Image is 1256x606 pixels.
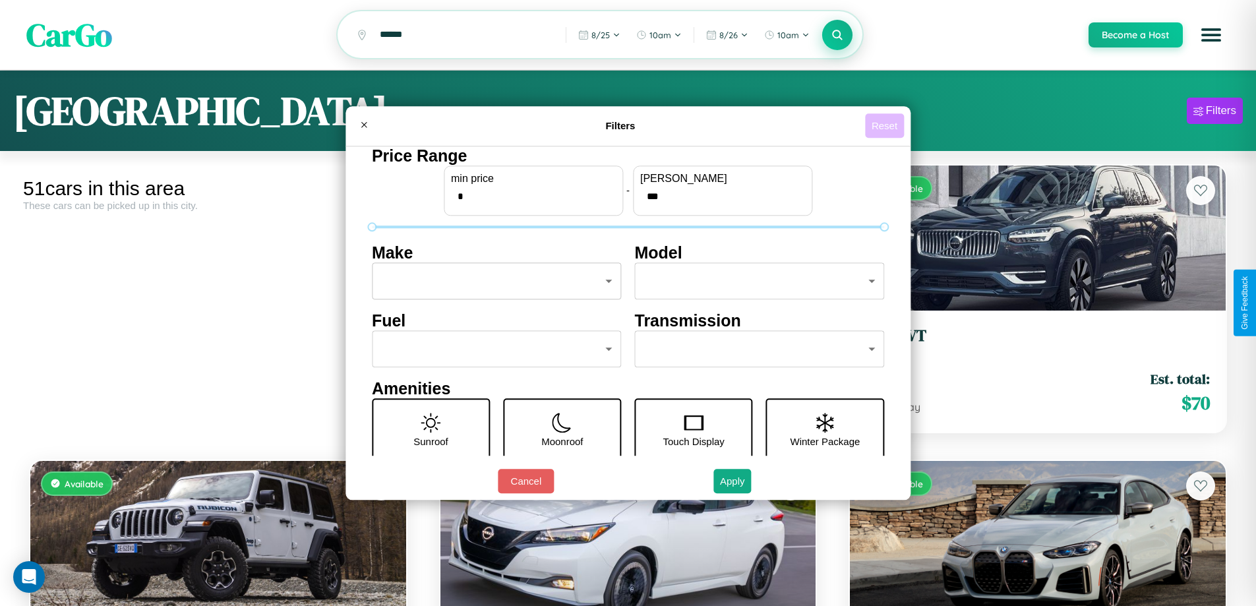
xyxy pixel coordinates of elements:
[663,433,724,450] p: Touch Display
[866,326,1210,346] h3: Volvo VT
[635,311,885,330] h4: Transmission
[1187,98,1243,124] button: Filters
[372,243,622,262] h4: Make
[413,433,448,450] p: Sunroof
[1089,22,1183,47] button: Become a Host
[630,24,688,45] button: 10am
[372,146,884,166] h4: Price Range
[1151,369,1210,388] span: Est. total:
[700,24,755,45] button: 8/26
[1181,390,1210,416] span: $ 70
[13,84,388,138] h1: [GEOGRAPHIC_DATA]
[758,24,816,45] button: 10am
[777,30,799,40] span: 10am
[451,173,616,185] label: min price
[23,177,413,200] div: 51 cars in this area
[376,120,865,131] h4: Filters
[26,13,112,57] span: CarGo
[1193,16,1230,53] button: Open menu
[591,30,610,40] span: 8 / 25
[23,200,413,211] div: These cars can be picked up in this city.
[1240,276,1249,330] div: Give Feedback
[541,433,583,450] p: Moonroof
[791,433,860,450] p: Winter Package
[13,561,45,593] div: Open Intercom Messenger
[713,469,752,493] button: Apply
[498,469,554,493] button: Cancel
[635,243,885,262] h4: Model
[719,30,738,40] span: 8 / 26
[372,379,884,398] h4: Amenities
[65,478,104,489] span: Available
[640,173,805,185] label: [PERSON_NAME]
[572,24,627,45] button: 8/25
[372,311,622,330] h4: Fuel
[1206,104,1236,117] div: Filters
[866,326,1210,359] a: Volvo VT2023
[649,30,671,40] span: 10am
[626,181,630,199] p: -
[865,113,904,138] button: Reset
